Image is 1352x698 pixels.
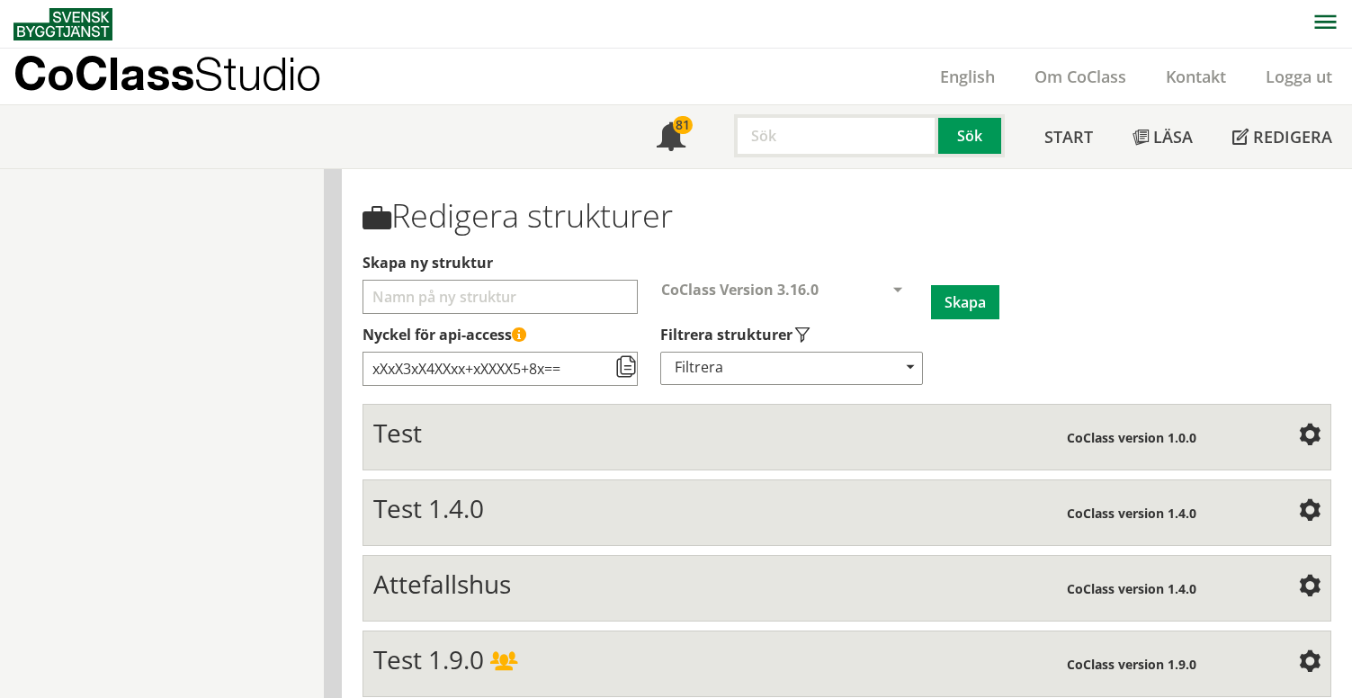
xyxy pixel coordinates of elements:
span: CoClass version 1.9.0 [1067,656,1196,673]
button: Skapa [931,285,999,319]
span: Redigera [1253,126,1332,148]
label: Nyckel till åtkomststruktur via API (kräver API-licensabonnemang) [363,325,1330,345]
span: Test [373,416,422,450]
a: 81 [637,105,705,168]
span: Inställningar [1299,425,1321,447]
input: Nyckel till åtkomststruktur via API (kräver API-licensabonnemang) [363,352,638,386]
span: Inställningar [1299,501,1321,523]
label: Välj ett namn för att skapa en ny struktur [363,253,1330,273]
a: Om CoClass [1015,66,1146,87]
a: Redigera [1213,105,1352,168]
a: Läsa [1113,105,1213,168]
span: Delad struktur [490,653,517,673]
div: Filtrera [660,352,923,385]
span: Test 1.9.0 [373,642,484,676]
div: Välj CoClass-version för att skapa en ny struktur [647,280,931,325]
span: Denna API-nyckel ger åtkomst till alla strukturer som du har skapat eller delat med dig av. Håll ... [512,328,526,343]
span: Kopiera [615,357,637,379]
label: Välj vilka typer av strukturer som ska visas i din strukturlista [660,325,921,345]
span: Läsa [1153,126,1193,148]
span: Notifikationer [657,124,685,153]
span: Inställningar [1299,577,1321,598]
a: CoClassStudio [13,49,360,104]
a: Logga ut [1246,66,1352,87]
a: Kontakt [1146,66,1246,87]
span: CoClass version 1.0.0 [1067,429,1196,446]
span: Inställningar [1299,652,1321,674]
input: Sök [734,114,938,157]
span: Studio [194,47,321,100]
span: Start [1044,126,1093,148]
span: Test 1.4.0 [373,491,484,525]
a: Start [1025,105,1113,168]
h1: Redigera strukturer [363,197,1330,235]
a: English [920,66,1015,87]
div: 81 [673,116,693,134]
span: CoClass Version 3.16.0 [661,280,819,300]
span: Attefallshus [373,567,511,601]
p: CoClass [13,63,321,84]
img: Svensk Byggtjänst [13,8,112,40]
span: CoClass version 1.4.0 [1067,580,1196,597]
button: Sök [938,114,1005,157]
span: CoClass version 1.4.0 [1067,505,1196,522]
input: Välj ett namn för att skapa en ny struktur Välj vilka typer av strukturer som ska visas i din str... [363,280,638,314]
